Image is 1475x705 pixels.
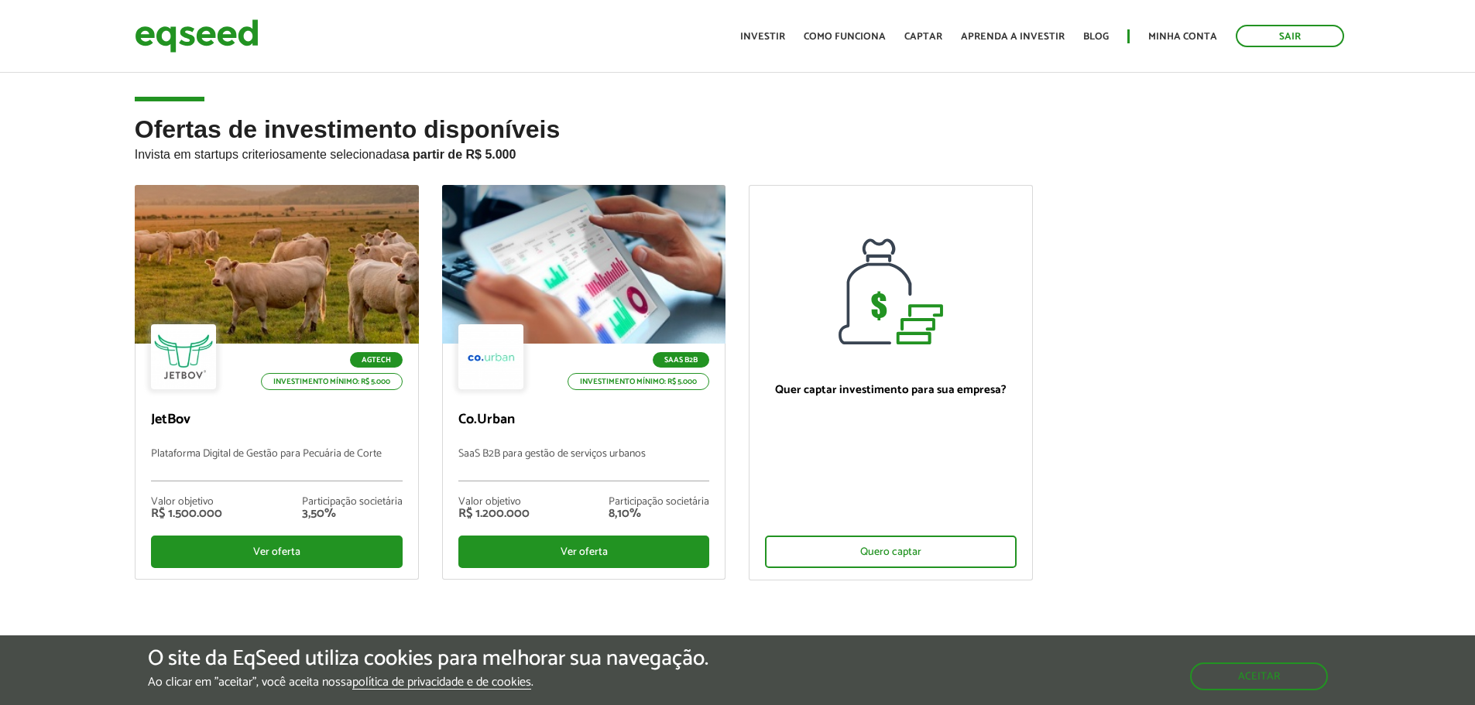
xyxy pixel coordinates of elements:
a: política de privacidade e de cookies [352,676,531,690]
div: Valor objetivo [458,497,530,508]
a: Captar [904,32,942,42]
a: Quer captar investimento para sua empresa? Quero captar [749,185,1033,580]
p: Agtech [350,352,403,368]
a: SaaS B2B Investimento mínimo: R$ 5.000 Co.Urban SaaS B2B para gestão de serviços urbanos Valor ob... [442,185,726,580]
div: Participação societária [302,497,403,508]
button: Aceitar [1190,662,1328,690]
p: Plataforma Digital de Gestão para Pecuária de Corte [151,448,403,481]
a: Sair [1236,25,1344,47]
a: Aprenda a investir [961,32,1065,42]
p: JetBov [151,412,403,429]
p: Investimento mínimo: R$ 5.000 [568,373,709,390]
p: Co.Urban [458,412,710,429]
div: Ver oferta [458,536,710,568]
strong: a partir de R$ 5.000 [403,148,516,161]
div: 8,10% [609,508,709,520]
p: Quer captar investimento para sua empresa? [765,383,1017,397]
a: Agtech Investimento mínimo: R$ 5.000 JetBov Plataforma Digital de Gestão para Pecuária de Corte V... [135,185,419,580]
img: EqSeed [135,15,259,56]
div: Valor objetivo [151,497,222,508]
p: SaaS B2B para gestão de serviços urbanos [458,448,710,481]
h5: O site da EqSeed utiliza cookies para melhorar sua navegação. [148,647,708,671]
div: Ver oferta [151,536,403,568]
p: Ao clicar em "aceitar", você aceita nossa . [148,675,708,690]
p: SaaS B2B [653,352,709,368]
div: R$ 1.200.000 [458,508,530,520]
div: Participação societária [609,497,709,508]
a: Como funciona [804,32,886,42]
h2: Ofertas de investimento disponíveis [135,116,1341,185]
p: Invista em startups criteriosamente selecionadas [135,143,1341,162]
a: Investir [740,32,785,42]
div: 3,50% [302,508,403,520]
a: Blog [1083,32,1109,42]
div: R$ 1.500.000 [151,508,222,520]
p: Investimento mínimo: R$ 5.000 [261,373,403,390]
div: Quero captar [765,536,1017,568]
a: Minha conta [1148,32,1217,42]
